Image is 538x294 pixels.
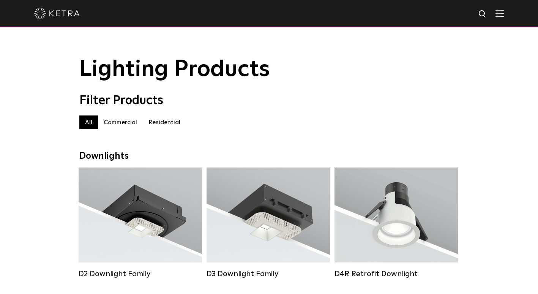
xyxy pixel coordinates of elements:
[478,9,488,19] img: search icon
[143,115,186,129] label: Residential
[79,58,270,81] span: Lighting Products
[98,115,143,129] label: Commercial
[79,168,202,278] a: D2 Downlight Family Lumen Output:1200Colors:White / Black / Gloss Black / Silver / Bronze / Silve...
[79,269,202,278] div: D2 Downlight Family
[207,269,330,278] div: D3 Downlight Family
[79,115,98,129] label: All
[207,168,330,278] a: D3 Downlight Family Lumen Output:700 / 900 / 1100Colors:White / Black / Silver / Bronze / Paintab...
[34,8,80,19] img: ketra-logo-2019-white
[334,269,458,278] div: D4R Retrofit Downlight
[334,168,458,278] a: D4R Retrofit Downlight Lumen Output:800Colors:White / BlackBeam Angles:15° / 25° / 40° / 60°Watta...
[495,9,504,17] img: Hamburger%20Nav.svg
[79,93,459,108] div: Filter Products
[79,151,459,162] div: Downlights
